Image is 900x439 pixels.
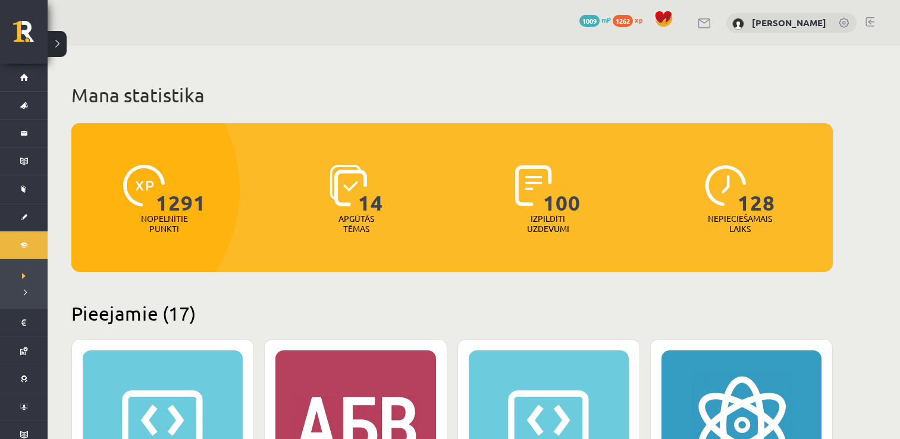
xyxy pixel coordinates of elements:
[635,15,642,24] span: xp
[601,15,611,24] span: mP
[543,165,581,214] span: 100
[330,165,367,206] img: icon-learned-topics-4a711ccc23c960034f471b6e78daf4a3bad4a20eaf4de84257b87e66633f6470.svg
[708,214,772,234] p: Nepieciešamais laiks
[156,165,206,214] span: 1291
[71,83,833,107] h1: Mana statistika
[613,15,648,24] a: 1262 xp
[13,21,48,51] a: Rīgas 1. Tālmācības vidusskola
[123,165,165,206] img: icon-xp-0682a9bc20223a9ccc6f5883a126b849a74cddfe5390d2b41b4391c66f2066e7.svg
[613,15,633,27] span: 1262
[515,165,552,206] img: icon-completed-tasks-ad58ae20a441b2904462921112bc710f1caf180af7a3daa7317a5a94f2d26646.svg
[752,17,826,29] a: [PERSON_NAME]
[738,165,775,214] span: 128
[732,18,744,30] img: Markuss Jahovičs
[579,15,611,24] a: 1009 mP
[333,214,380,234] p: Apgūtās tēmas
[141,214,188,234] p: Nopelnītie punkti
[358,165,383,214] span: 14
[71,302,833,325] h2: Pieejamie (17)
[525,214,571,234] p: Izpildīti uzdevumi
[579,15,600,27] span: 1009
[705,165,747,206] img: icon-clock-7be60019b62300814b6bd22b8e044499b485619524d84068768e800edab66f18.svg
